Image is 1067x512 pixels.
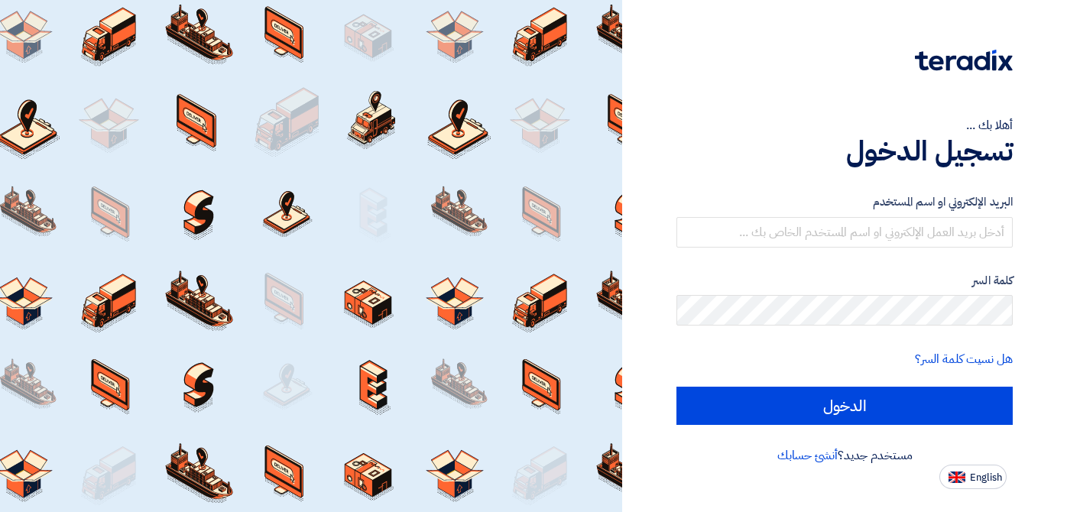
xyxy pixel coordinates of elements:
img: Teradix logo [915,50,1013,71]
label: كلمة السر [676,272,1013,290]
input: أدخل بريد العمل الإلكتروني او اسم المستخدم الخاص بك ... [676,217,1013,248]
input: الدخول [676,387,1013,425]
a: أنشئ حسابك [777,446,838,465]
label: البريد الإلكتروني او اسم المستخدم [676,193,1013,211]
button: English [939,465,1007,489]
a: هل نسيت كلمة السر؟ [915,350,1013,368]
h1: تسجيل الدخول [676,134,1013,168]
span: English [970,472,1002,483]
img: en-US.png [949,471,965,483]
div: مستخدم جديد؟ [676,446,1013,465]
div: أهلا بك ... [676,116,1013,134]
